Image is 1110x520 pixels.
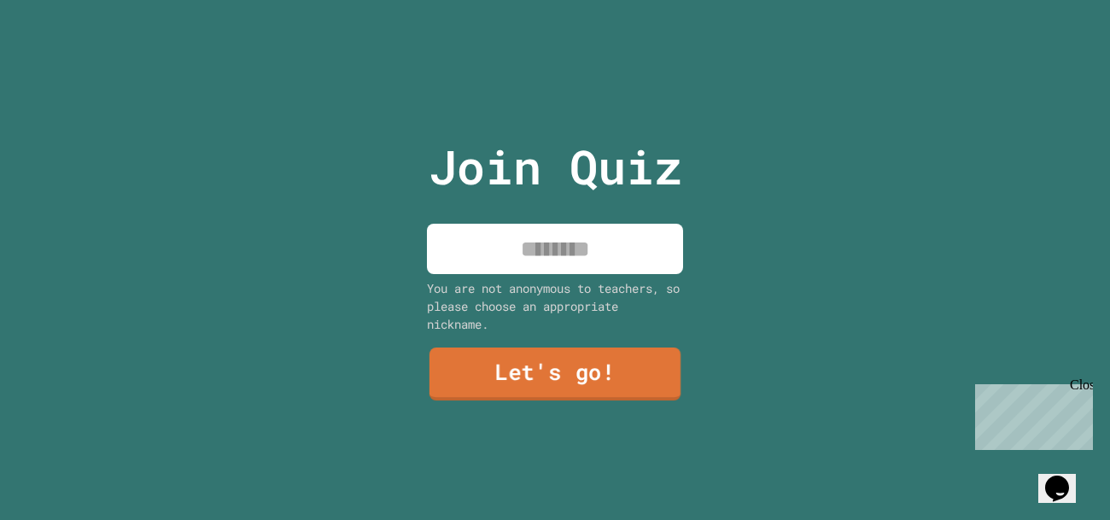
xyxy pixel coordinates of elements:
[1038,452,1093,503] iframe: chat widget
[429,131,682,202] p: Join Quiz
[427,279,683,333] div: You are not anonymous to teachers, so please choose an appropriate nickname.
[968,377,1093,450] iframe: chat widget
[429,348,681,400] a: Let's go!
[7,7,118,108] div: Chat with us now!Close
